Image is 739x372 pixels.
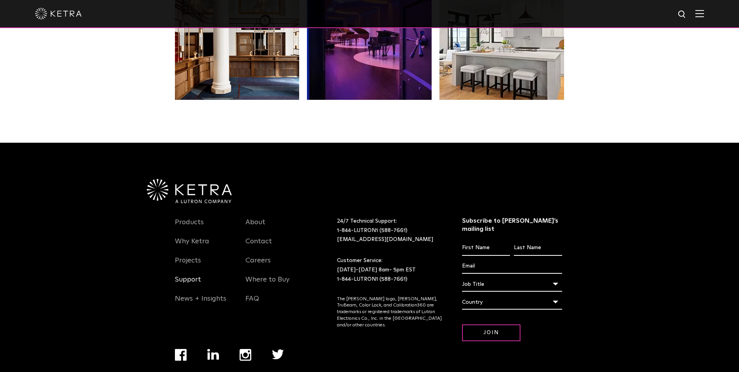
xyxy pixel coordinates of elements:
[337,217,443,244] p: 24/7 Technical Support:
[514,241,562,255] input: Last Name
[462,241,510,255] input: First Name
[337,237,433,242] a: [EMAIL_ADDRESS][DOMAIN_NAME]
[462,324,520,341] input: Join
[272,349,284,360] img: twitter
[245,217,305,312] div: Navigation Menu
[147,179,232,203] img: Ketra-aLutronCo_White_RGB
[677,10,687,19] img: search icon
[462,259,562,274] input: Email
[337,256,443,284] p: Customer Service: [DATE]-[DATE] 8am- 5pm EST
[175,275,201,293] a: Support
[175,256,201,274] a: Projects
[245,294,259,312] a: FAQ
[462,295,562,310] div: Country
[35,8,82,19] img: ketra-logo-2019-white
[207,349,219,360] img: linkedin
[337,276,407,282] a: 1-844-LUTRON1 (588-7661)
[175,294,226,312] a: News + Insights
[175,237,209,255] a: Why Ketra
[462,217,562,233] h3: Subscribe to [PERSON_NAME]’s mailing list
[175,217,234,312] div: Navigation Menu
[245,256,271,274] a: Careers
[245,275,289,293] a: Where to Buy
[245,218,265,236] a: About
[245,237,272,255] a: Contact
[175,218,204,236] a: Products
[240,349,251,361] img: instagram
[695,10,704,17] img: Hamburger%20Nav.svg
[175,349,187,361] img: facebook
[337,296,443,329] p: The [PERSON_NAME] logo, [PERSON_NAME], TruBeam, Color Lock, and Calibration360 are trademarks or ...
[462,277,562,292] div: Job Title
[337,228,407,233] a: 1-844-LUTRON1 (588-7661)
